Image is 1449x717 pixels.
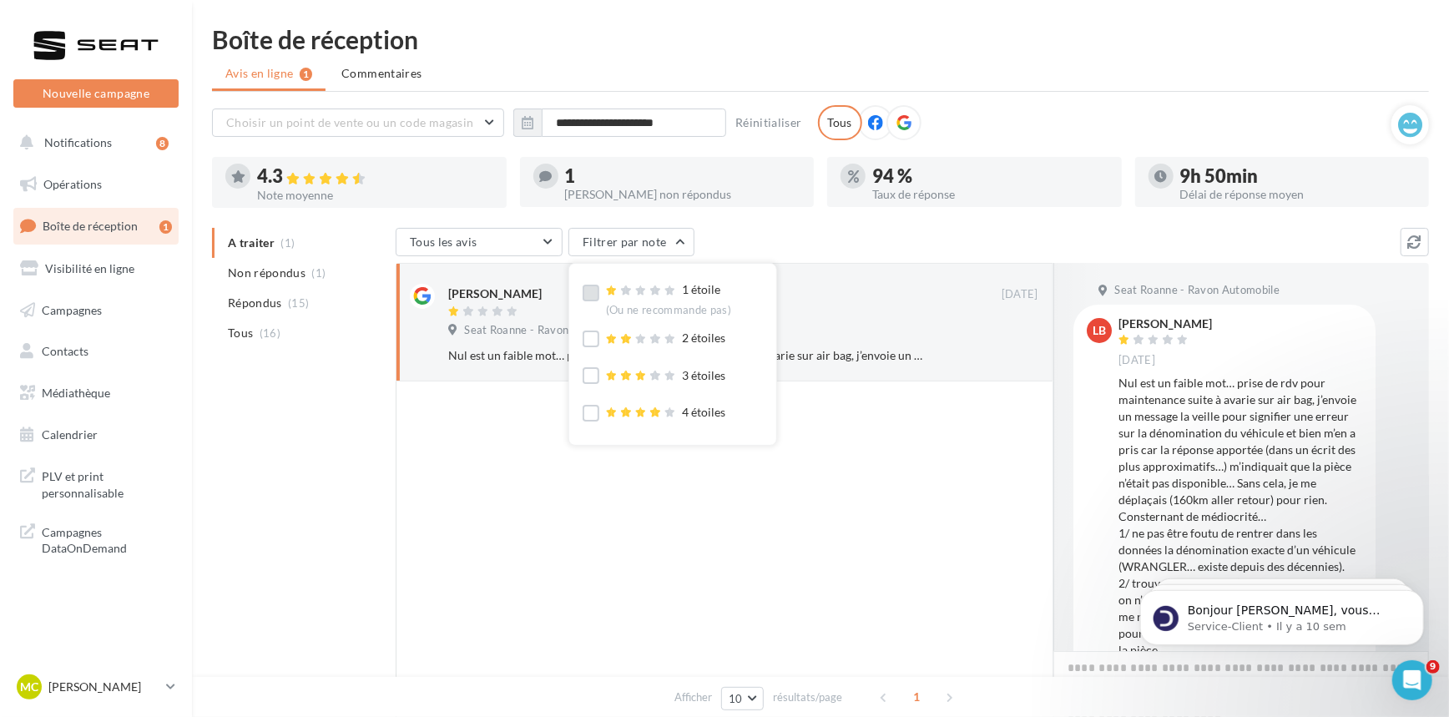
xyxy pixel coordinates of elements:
[228,325,253,341] span: Tous
[43,219,138,233] span: Boîte de réception
[606,330,726,347] div: 2 étoiles
[606,367,726,385] div: 3 étoiles
[257,189,493,201] div: Note moyenne
[13,79,179,108] button: Nouvelle campagne
[565,167,801,185] div: 1
[42,302,102,316] span: Campagnes
[156,137,169,150] div: 8
[288,296,309,310] span: (15)
[48,679,159,695] p: [PERSON_NAME]
[1392,660,1432,700] iframe: Intercom live chat
[226,115,473,129] span: Choisir un point de vente ou un code magasin
[42,465,172,501] span: PLV et print personnalisable
[42,344,88,358] span: Contacts
[872,189,1108,200] div: Taux de réponse
[212,109,504,137] button: Choisir un point de vente ou un code magasin
[159,220,172,234] div: 1
[228,265,305,281] span: Non répondus
[42,386,110,400] span: Médiathèque
[10,514,182,563] a: Campagnes DataOnDemand
[565,189,801,200] div: [PERSON_NAME] non répondus
[42,521,172,557] span: Campagnes DataOnDemand
[1180,189,1416,200] div: Délai de réponse moyen
[1426,660,1440,674] span: 9
[312,266,326,280] span: (1)
[341,65,422,82] span: Commentaires
[42,427,98,442] span: Calendrier
[212,27,1429,52] div: Boîte de réception
[818,105,862,140] div: Tous
[73,64,288,79] p: Message from Service-Client, sent Il y a 10 sem
[606,281,731,317] div: 1 étoile
[606,404,726,422] div: 4 étoiles
[45,261,134,275] span: Visibilité en ligne
[10,458,182,507] a: PLV et print personnalisable
[10,417,182,452] a: Calendrier
[729,113,809,133] button: Réinitialiser
[674,689,712,705] span: Afficher
[20,679,38,695] span: MC
[228,295,282,311] span: Répondus
[1118,318,1212,330] div: [PERSON_NAME]
[73,48,285,178] span: Bonjour [PERSON_NAME], vous n'avez pas encore souscrit au module Marketing Direct ? Pour cela, c'...
[43,177,102,191] span: Opérations
[448,347,930,364] div: Nul est un faible mot… prise de rdv pour maintenance suite à avarie sur air bag, j’envoie un mess...
[10,208,182,244] a: Boîte de réception1
[13,671,179,703] a: MC [PERSON_NAME]
[1093,322,1106,339] span: LB
[10,293,182,328] a: Campagnes
[257,167,493,186] div: 4.3
[1114,283,1280,298] span: Seat Roanne - Ravon Automobile
[904,684,931,710] span: 1
[410,235,477,249] span: Tous les avis
[1118,353,1155,368] span: [DATE]
[1180,167,1416,185] div: 9h 50min
[260,326,280,340] span: (16)
[10,251,182,286] a: Visibilité en ligne
[1002,287,1038,302] span: [DATE]
[721,687,764,710] button: 10
[10,167,182,202] a: Opérations
[606,303,731,318] div: (Ou ne recommande pas)
[396,228,563,256] button: Tous les avis
[10,334,182,369] a: Contacts
[773,689,842,705] span: résultats/page
[872,167,1108,185] div: 94 %
[10,376,182,411] a: Médiathèque
[44,135,112,149] span: Notifications
[1115,555,1449,672] iframe: Intercom notifications message
[729,692,743,705] span: 10
[448,285,542,302] div: [PERSON_NAME]
[568,228,694,256] button: Filtrer par note
[464,323,629,338] span: Seat Roanne - Ravon Automobile
[10,125,175,160] button: Notifications 8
